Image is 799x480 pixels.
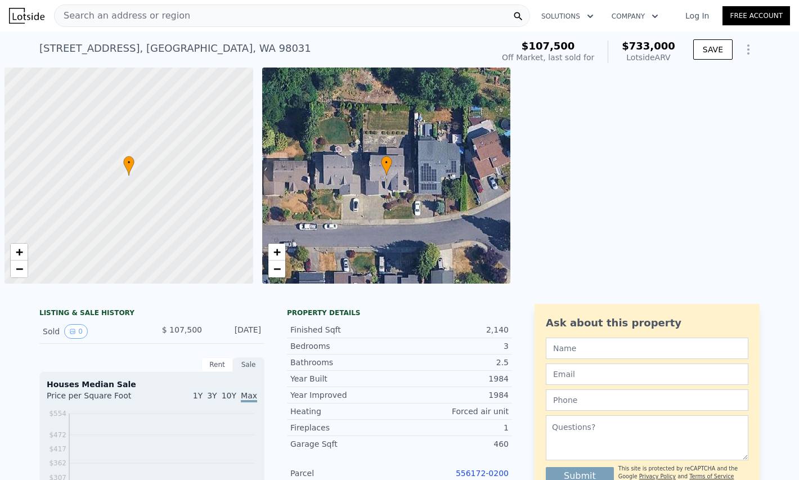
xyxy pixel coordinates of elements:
div: 1984 [399,389,509,401]
a: Terms of Service [689,473,734,479]
span: $733,000 [622,40,675,52]
a: Zoom out [268,261,285,277]
div: LISTING & SALE HISTORY [39,308,264,320]
div: 2.5 [399,357,509,368]
div: Rent [201,357,233,372]
div: Fireplaces [290,422,399,433]
tspan: $362 [49,459,66,467]
span: + [273,245,280,259]
div: Bathrooms [290,357,399,368]
div: Garage Sqft [290,438,399,450]
div: Ask about this property [546,315,748,331]
span: − [16,262,23,276]
button: Company [603,6,667,26]
span: • [381,158,392,168]
div: [DATE] [211,324,261,339]
div: 1984 [399,373,509,384]
div: Year Built [290,373,399,384]
div: Forced air unit [399,406,509,417]
div: Sold [43,324,143,339]
span: $ 107,500 [162,325,202,334]
div: 1 [399,422,509,433]
div: [STREET_ADDRESS] , [GEOGRAPHIC_DATA] , WA 98031 [39,41,311,56]
a: Zoom in [11,244,28,261]
img: Lotside [9,8,44,24]
span: 10Y [222,391,236,400]
span: • [123,158,134,168]
div: Off Market, last sold for [502,52,594,63]
a: Zoom in [268,244,285,261]
button: View historical data [64,324,88,339]
div: Houses Median Sale [47,379,257,390]
input: Name [546,338,748,359]
span: $107,500 [522,40,575,52]
div: Heating [290,406,399,417]
div: Parcel [290,468,399,479]
a: Privacy Policy [639,473,676,479]
div: • [123,156,134,176]
a: 556172-0200 [456,469,509,478]
div: Price per Square Foot [47,390,152,408]
div: 460 [399,438,509,450]
div: 3 [399,340,509,352]
div: Year Improved [290,389,399,401]
span: + [16,245,23,259]
a: Free Account [722,6,790,25]
span: Max [241,391,257,402]
a: Log In [672,10,722,21]
tspan: $554 [49,410,66,418]
span: 3Y [207,391,217,400]
div: Bedrooms [290,340,399,352]
input: Email [546,364,748,385]
button: Show Options [737,38,760,61]
div: Finished Sqft [290,324,399,335]
span: 1Y [193,391,203,400]
input: Phone [546,389,748,411]
div: Sale [233,357,264,372]
button: Solutions [532,6,603,26]
div: Property details [287,308,512,317]
span: Search an address or region [55,9,190,23]
span: − [273,262,280,276]
tspan: $472 [49,431,66,439]
div: 2,140 [399,324,509,335]
a: Zoom out [11,261,28,277]
tspan: $417 [49,445,66,453]
div: Lotside ARV [622,52,675,63]
div: • [381,156,392,176]
button: SAVE [693,39,733,60]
